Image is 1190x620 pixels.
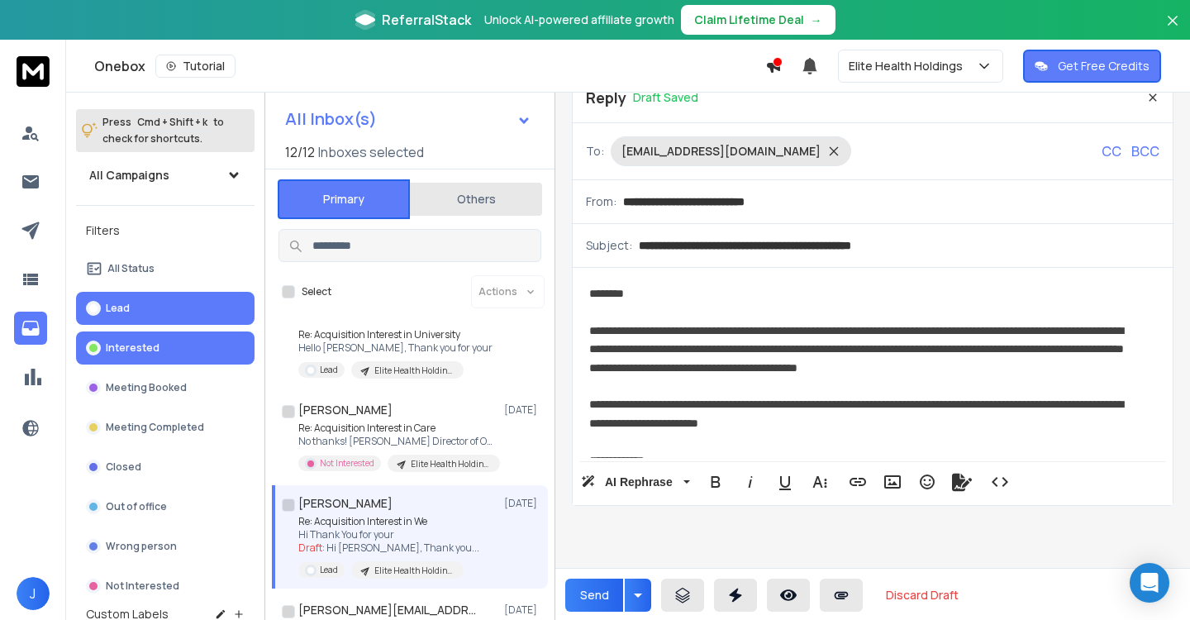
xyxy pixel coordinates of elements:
[17,577,50,610] button: J
[106,302,130,315] p: Lead
[76,570,255,603] button: Not Interested
[272,103,545,136] button: All Inbox(s)
[298,422,497,435] p: Re: Acquisition Interest in Care
[102,114,224,147] p: Press to check for shortcuts.
[946,465,978,498] button: Signature
[318,142,424,162] h3: Inboxes selected
[298,602,480,618] h1: [PERSON_NAME][EMAIL_ADDRESS][DOMAIN_NAME]
[106,341,159,355] p: Interested
[374,565,454,577] p: Elite Health Holdings - Home Care
[410,181,542,217] button: Others
[804,465,835,498] button: More Text
[135,112,210,131] span: Cmd + Shift + k
[320,564,338,576] p: Lead
[94,55,765,78] div: Onebox
[382,10,471,30] span: ReferralStack
[76,252,255,285] button: All Status
[769,465,801,498] button: Underline (⌘U)
[106,579,179,593] p: Not Interested
[76,490,255,523] button: Out of office
[504,497,541,510] p: [DATE]
[849,58,969,74] p: Elite Health Holdings
[106,460,141,474] p: Closed
[285,111,377,127] h1: All Inbox(s)
[302,285,331,298] label: Select
[1023,50,1161,83] button: Get Free Credits
[106,421,204,434] p: Meeting Completed
[984,465,1016,498] button: Code View
[285,142,315,162] span: 12 / 12
[1131,141,1159,161] p: BCC
[298,341,493,355] p: Hello [PERSON_NAME], Thank you for your
[326,541,479,555] span: Hi [PERSON_NAME], Thank you ...
[298,495,393,512] h1: [PERSON_NAME]
[1162,10,1183,50] button: Close banner
[633,89,698,106] p: Draft Saved
[76,451,255,484] button: Closed
[621,143,821,160] p: [EMAIL_ADDRESS][DOMAIN_NAME]
[298,541,325,555] span: Draft:
[76,219,255,242] h3: Filters
[586,193,616,210] p: From:
[76,331,255,365] button: Interested
[320,364,338,376] p: Lead
[602,475,676,489] span: AI Rephrase
[1102,141,1121,161] p: CC
[735,465,766,498] button: Italic (⌘I)
[298,435,497,448] p: No thanks! [PERSON_NAME] Director of Operations/CEO 1772
[700,465,731,498] button: Bold (⌘B)
[484,12,674,28] p: Unlock AI-powered affiliate growth
[504,403,541,417] p: [DATE]
[1130,563,1169,603] div: Open Intercom Messenger
[586,86,626,109] p: Reply
[1058,58,1150,74] p: Get Free Credits
[76,530,255,563] button: Wrong person
[411,458,490,470] p: Elite Health Holdings - Home Care
[106,540,177,553] p: Wrong person
[155,55,236,78] button: Tutorial
[578,465,693,498] button: AI Rephrase
[298,402,393,418] h1: [PERSON_NAME]
[565,579,623,612] button: Send
[504,603,541,617] p: [DATE]
[107,262,155,275] p: All Status
[681,5,835,35] button: Claim Lifetime Deal→
[89,167,169,184] h1: All Campaigns
[374,365,454,377] p: Elite Health Holdings - Home Care
[298,328,493,341] p: Re: Acquisition Interest in University
[298,515,479,528] p: Re: Acquisition Interest in We
[298,528,479,541] p: Hi Thank You for your
[586,237,632,254] p: Subject:
[106,500,167,513] p: Out of office
[76,411,255,444] button: Meeting Completed
[811,12,822,28] span: →
[586,143,604,160] p: To:
[76,292,255,325] button: Lead
[320,457,374,470] p: Not Interested
[842,465,873,498] button: Insert Link (⌘K)
[76,371,255,404] button: Meeting Booked
[278,179,410,219] button: Primary
[76,159,255,192] button: All Campaigns
[873,579,972,612] button: Discard Draft
[106,381,187,394] p: Meeting Booked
